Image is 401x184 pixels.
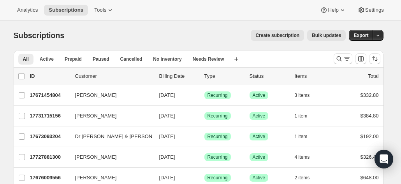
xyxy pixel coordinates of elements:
[65,56,82,62] span: Prepaid
[70,130,148,143] button: Dr [PERSON_NAME] & [PERSON_NAME]
[153,56,181,62] span: No inventory
[30,131,379,142] div: 17673093204Dr [PERSON_NAME] & [PERSON_NAME][DATE]SuccessRecurringSuccessActive1 item$192.00
[295,92,310,98] span: 3 items
[295,72,334,80] div: Items
[334,53,352,64] button: Search and filter results
[30,112,69,120] p: 17731715156
[159,72,198,80] p: Billing Date
[159,113,175,119] span: [DATE]
[44,5,88,16] button: Subscriptions
[361,113,379,119] span: $384.80
[159,154,175,160] span: [DATE]
[75,153,117,161] span: [PERSON_NAME]
[295,154,310,160] span: 4 items
[120,56,142,62] span: Cancelled
[30,90,379,101] div: 17671454804[PERSON_NAME][DATE]SuccessRecurringSuccessActive3 items$332.80
[208,154,228,160] span: Recurring
[368,72,378,80] p: Total
[361,133,379,139] span: $192.00
[361,154,379,160] span: $326.40
[75,91,117,99] span: [PERSON_NAME]
[295,172,318,183] button: 2 items
[30,174,69,182] p: 17676009556
[307,30,346,41] button: Bulk updates
[30,133,69,140] p: 17673093204
[30,153,69,161] p: 17727881300
[354,32,368,39] span: Export
[204,72,243,80] div: Type
[70,151,148,163] button: [PERSON_NAME]
[328,7,338,13] span: Help
[295,152,318,163] button: 4 items
[49,7,83,13] span: Subscriptions
[253,113,266,119] span: Active
[159,175,175,180] span: [DATE]
[12,5,42,16] button: Analytics
[250,72,288,80] p: Status
[159,92,175,98] span: [DATE]
[75,72,153,80] p: Customer
[70,172,148,184] button: [PERSON_NAME]
[295,113,308,119] span: 1 item
[295,110,316,121] button: 1 item
[230,54,243,65] button: Create new view
[70,89,148,102] button: [PERSON_NAME]
[295,90,318,101] button: 3 items
[30,72,379,80] div: IDCustomerBilling DateTypeStatusItemsTotal
[349,30,373,41] button: Export
[315,5,351,16] button: Help
[365,7,384,13] span: Settings
[375,150,393,168] div: Open Intercom Messenger
[159,133,175,139] span: [DATE]
[255,32,299,39] span: Create subscription
[353,5,389,16] button: Settings
[208,113,228,119] span: Recurring
[253,133,266,140] span: Active
[355,53,366,64] button: Customize table column order and visibility
[208,92,228,98] span: Recurring
[40,56,54,62] span: Active
[208,175,228,181] span: Recurring
[30,172,379,183] div: 17676009556[PERSON_NAME][DATE]SuccessRecurringSuccessActive2 items$648.00
[253,154,266,160] span: Active
[295,175,310,181] span: 2 items
[193,56,224,62] span: Needs Review
[90,5,119,16] button: Tools
[30,72,69,80] p: ID
[253,175,266,181] span: Active
[30,110,379,121] div: 17731715156[PERSON_NAME][DATE]SuccessRecurringSuccessActive1 item$384.80
[251,30,304,41] button: Create subscription
[70,110,148,122] button: [PERSON_NAME]
[75,133,171,140] span: Dr [PERSON_NAME] & [PERSON_NAME]
[295,133,308,140] span: 1 item
[30,91,69,99] p: 17671454804
[253,92,266,98] span: Active
[361,175,379,180] span: $648.00
[75,174,117,182] span: [PERSON_NAME]
[14,31,65,40] span: Subscriptions
[94,7,106,13] span: Tools
[17,7,38,13] span: Analytics
[208,133,228,140] span: Recurring
[93,56,109,62] span: Paused
[312,32,341,39] span: Bulk updates
[23,56,29,62] span: All
[30,152,379,163] div: 17727881300[PERSON_NAME][DATE]SuccessRecurringSuccessActive4 items$326.40
[361,92,379,98] span: $332.80
[75,112,117,120] span: [PERSON_NAME]
[295,131,316,142] button: 1 item
[369,53,380,64] button: Sort the results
